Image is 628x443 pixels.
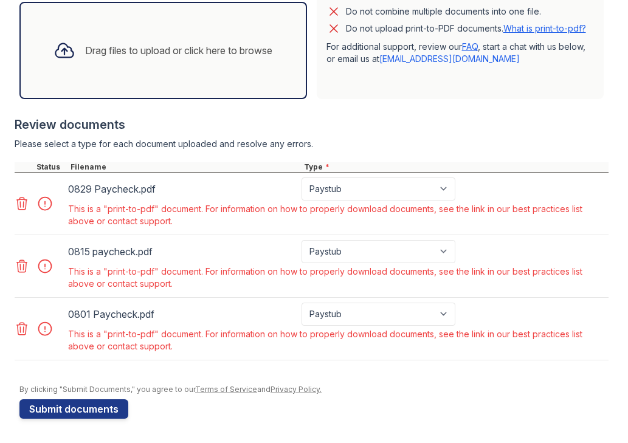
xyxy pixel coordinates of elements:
div: Type [302,162,609,172]
div: Filename [68,162,302,172]
p: Do not upload print-to-PDF documents. [346,22,586,35]
div: This is a "print-to-pdf" document. For information on how to properly download documents, see the... [68,203,606,227]
div: 0829 Paycheck.pdf [68,179,297,199]
div: Please select a type for each document uploaded and resolve any errors. [15,138,609,150]
div: By clicking "Submit Documents," you agree to our and [19,385,609,394]
a: Terms of Service [195,385,257,394]
div: Status [34,162,68,172]
div: This is a "print-to-pdf" document. For information on how to properly download documents, see the... [68,328,606,352]
div: Review documents [15,116,609,133]
div: Do not combine multiple documents into one file. [346,4,541,19]
button: Submit documents [19,399,128,419]
a: What is print-to-pdf? [503,23,586,33]
a: Privacy Policy. [271,385,322,394]
div: 0815 paycheck.pdf [68,242,297,261]
div: Drag files to upload or click here to browse [85,43,272,58]
div: This is a "print-to-pdf" document. For information on how to properly download documents, see the... [68,266,606,290]
a: FAQ [462,41,478,52]
div: 0801 Paycheck.pdf [68,304,297,324]
p: For additional support, review our , start a chat with us below, or email us at [326,41,595,65]
a: [EMAIL_ADDRESS][DOMAIN_NAME] [379,53,520,64]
